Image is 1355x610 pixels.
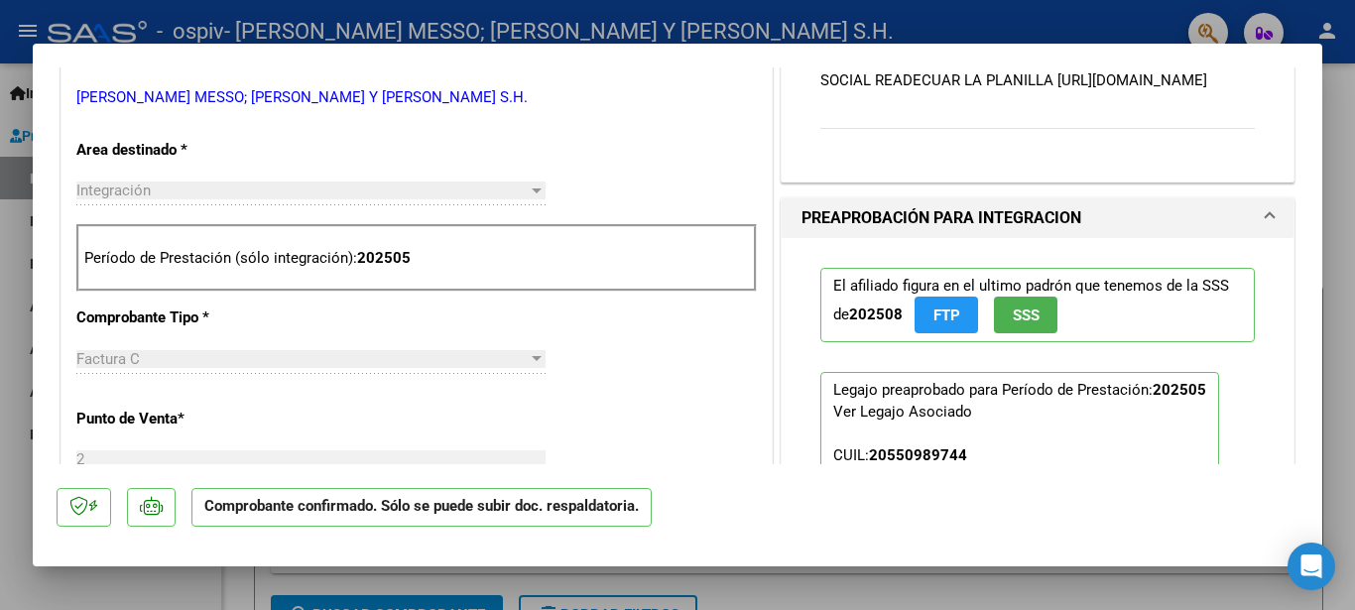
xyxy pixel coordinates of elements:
[820,268,1255,342] p: El afiliado figura en el ultimo padrón que tenemos de la SSS de
[869,444,967,466] div: 20550989744
[1288,543,1335,590] div: Open Intercom Messenger
[833,446,1080,573] span: CUIL: Nombre y Apellido: Período Desde: Período Hasta: Admite Dependencia:
[76,408,281,430] p: Punto de Venta
[191,488,652,527] p: Comprobante confirmado. Sólo se puede subir doc. respaldatoria.
[76,182,151,199] span: Integración
[84,247,749,270] p: Período de Prestación (sólo integración):
[994,297,1057,333] button: SSS
[1153,381,1206,399] strong: 202505
[76,86,757,109] p: [PERSON_NAME] MESSO; [PERSON_NAME] Y [PERSON_NAME] S.H.
[76,52,227,69] span: ANALISIS PRESTADOR
[820,372,1219,584] p: Legajo preaprobado para Período de Prestación:
[833,401,972,423] div: Ver Legajo Asociado
[357,249,411,267] strong: 202505
[1013,306,1040,324] span: SSS
[915,297,978,333] button: FTP
[76,306,281,329] p: Comprobante Tipo *
[76,139,281,162] p: Area destinado *
[76,350,140,368] span: Factura C
[933,306,960,324] span: FTP
[801,206,1081,230] h1: PREAPROBACIÓN PARA INTEGRACION
[849,305,903,323] strong: 202508
[782,198,1293,238] mat-expansion-panel-header: PREAPROBACIÓN PARA INTEGRACION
